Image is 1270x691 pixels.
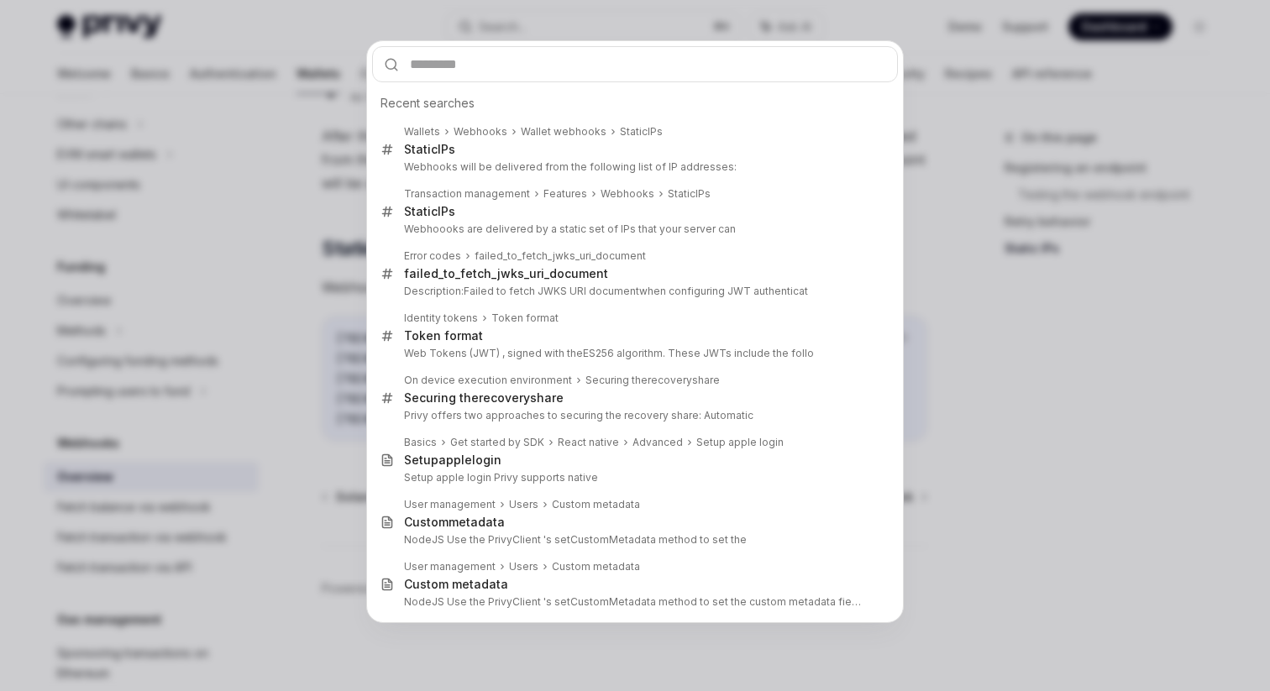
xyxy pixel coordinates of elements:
div: React native [558,436,619,449]
div: Custom metadata [552,498,640,511]
div: Error codes [404,249,461,263]
div: Transaction management [404,187,530,201]
b: ES [583,347,596,359]
div: Wallet webhooks [521,125,606,139]
p: Webhooks will be delivered from the following list of IP addresses: [404,160,863,174]
div: Setup apple login [696,436,784,449]
p: Privy offers two approaches to securing the recovery share: Automatic [404,409,863,422]
b: Failed to fetch JWKS URI document [464,285,639,297]
b: IP [695,187,705,200]
div: Custom metadata [552,560,640,573]
div: metadata [404,515,505,530]
div: failed_to_fetch_jwks_uri_document [475,249,646,263]
b: IP [648,125,657,138]
p: Web Tokens (JWT) , signed with the 256 algorithm. These JWTs include the follo [404,347,863,360]
b: Custom [404,515,449,529]
div: Token format [491,311,559,325]
b: Custom me [404,577,470,591]
b: apple [438,453,472,467]
div: User management [404,560,496,573]
div: User management [404,498,496,511]
div: failed_to_fetch_jwks_uri_document [404,266,608,281]
b: recovery [648,374,692,386]
div: Static s [668,187,711,201]
div: Users [509,560,538,573]
div: tadata [404,577,508,592]
div: Features [543,187,587,201]
div: Securing the share [404,390,564,406]
p: NodeJS Use the PrivyClient 's setCustomMetadata method to set the custom metadata field for a us [404,595,863,609]
div: Wallets [404,125,440,139]
p: Description: when configuring JWT authenticat [404,285,863,298]
div: Webhooks [454,125,507,139]
b: IP [438,204,449,218]
div: Webhooks [601,187,654,201]
b: IP [438,142,449,156]
div: Static s [404,204,455,219]
p: Webhoooks are delivered by a static set of IPs that your server can [404,222,863,236]
div: Basics [404,436,437,449]
div: Identity tokens [404,311,478,325]
b: recovery [479,390,530,405]
div: Users [509,498,538,511]
div: Advanced [632,436,683,449]
span: Recent searches [380,95,475,112]
div: Token format [404,328,483,343]
div: Setup login [404,453,501,468]
div: Get started by SDK [450,436,544,449]
div: Securing the share [585,374,720,387]
div: Static s [620,125,663,139]
p: NodeJS Use the PrivyClient 's setCustomMetadata method to set the [404,533,863,547]
p: Setup apple login Privy supports native [404,471,863,484]
div: On device execution environment [404,374,572,387]
div: Static s [404,142,455,157]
